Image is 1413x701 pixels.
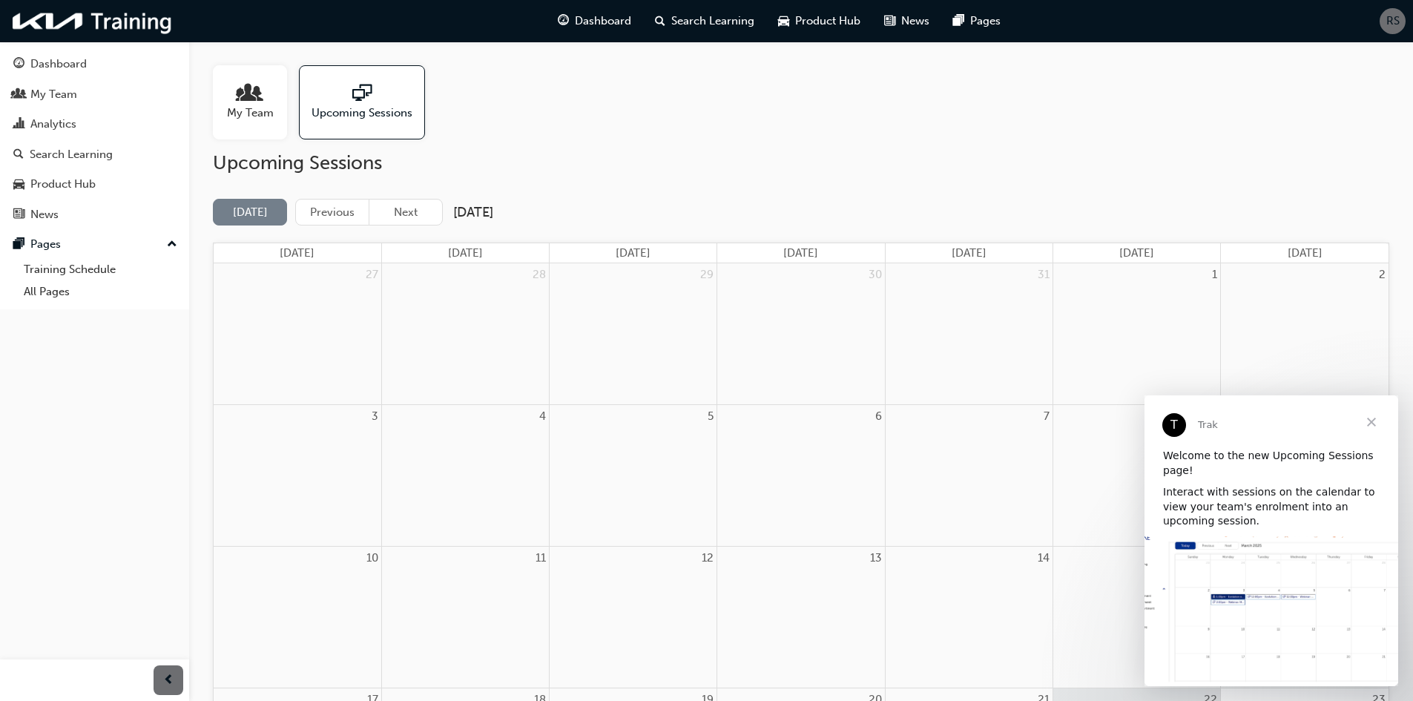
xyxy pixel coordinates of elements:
a: Training Schedule [18,258,183,281]
div: My Team [30,86,77,103]
td: August 15, 2025 [1053,547,1220,688]
td: August 12, 2025 [550,547,717,688]
td: August 10, 2025 [214,547,381,688]
a: Monday [445,243,486,263]
a: August 1, 2025 [1209,263,1220,286]
td: August 14, 2025 [885,547,1053,688]
a: Dashboard [6,50,183,78]
span: Upcoming Sessions [312,105,412,122]
h2: [DATE] [453,204,493,221]
a: August 6, 2025 [872,405,885,428]
span: [DATE] [783,246,818,260]
a: Friday [1116,243,1157,263]
a: August 14, 2025 [1035,547,1053,570]
span: search-icon [13,148,24,162]
button: [DATE] [213,199,287,226]
span: [DATE] [616,246,650,260]
iframe: Intercom live chat message [1144,395,1398,686]
div: Product Hub [30,176,96,193]
span: news-icon [13,208,24,222]
a: News [6,201,183,228]
span: Search Learning [671,13,754,30]
td: August 3, 2025 [214,404,381,546]
td: July 30, 2025 [717,263,885,404]
span: [DATE] [1119,246,1154,260]
td: August 13, 2025 [717,547,885,688]
a: July 31, 2025 [1035,263,1053,286]
a: August 3, 2025 [369,405,381,428]
a: July 30, 2025 [866,263,885,286]
a: July 29, 2025 [697,263,717,286]
a: August 2, 2025 [1376,263,1389,286]
button: Next [369,199,443,226]
button: Pages [6,231,183,258]
span: people-icon [13,88,24,102]
td: August 11, 2025 [381,547,549,688]
span: pages-icon [13,238,24,251]
span: [DATE] [448,246,483,260]
a: Product Hub [6,171,183,198]
a: August 11, 2025 [533,547,549,570]
span: people-icon [240,84,260,105]
div: Search Learning [30,146,113,163]
td: August 4, 2025 [381,404,549,546]
a: news-iconNews [872,6,941,36]
a: Wednesday [780,243,821,263]
td: August 2, 2025 [1221,263,1389,404]
td: July 27, 2025 [214,263,381,404]
a: Analytics [6,111,183,138]
span: guage-icon [558,12,569,30]
a: August 7, 2025 [1041,405,1053,428]
span: My Team [227,105,274,122]
button: RS [1380,8,1406,34]
span: search-icon [655,12,665,30]
a: August 13, 2025 [867,547,885,570]
span: [DATE] [280,246,314,260]
span: prev-icon [163,671,174,690]
span: car-icon [778,12,789,30]
img: kia-training [7,6,178,36]
a: car-iconProduct Hub [766,6,872,36]
a: July 27, 2025 [363,263,381,286]
a: Tuesday [613,243,653,263]
a: All Pages [18,280,183,303]
a: Search Learning [6,141,183,168]
span: chart-icon [13,118,24,131]
span: Dashboard [575,13,631,30]
a: July 28, 2025 [530,263,549,286]
td: August 7, 2025 [885,404,1053,546]
td: August 6, 2025 [717,404,885,546]
a: pages-iconPages [941,6,1012,36]
a: Sunday [277,243,317,263]
span: up-icon [167,235,177,254]
a: August 4, 2025 [536,405,549,428]
a: Upcoming Sessions [299,65,437,139]
button: Previous [295,199,369,226]
span: [DATE] [952,246,987,260]
span: News [901,13,929,30]
span: guage-icon [13,58,24,71]
div: News [30,206,59,223]
a: search-iconSearch Learning [643,6,766,36]
td: July 28, 2025 [381,263,549,404]
span: sessionType_ONLINE_URL-icon [352,84,372,105]
td: August 1, 2025 [1053,263,1220,404]
span: RS [1386,13,1400,30]
div: Analytics [30,116,76,133]
a: Saturday [1285,243,1325,263]
div: Pages [30,236,61,253]
h2: Upcoming Sessions [213,151,1389,175]
a: guage-iconDashboard [546,6,643,36]
a: Thursday [949,243,989,263]
td: July 29, 2025 [550,263,717,404]
a: August 12, 2025 [699,547,717,570]
td: August 5, 2025 [550,404,717,546]
a: August 5, 2025 [705,405,717,428]
td: August 8, 2025 [1053,404,1220,546]
span: car-icon [13,178,24,191]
